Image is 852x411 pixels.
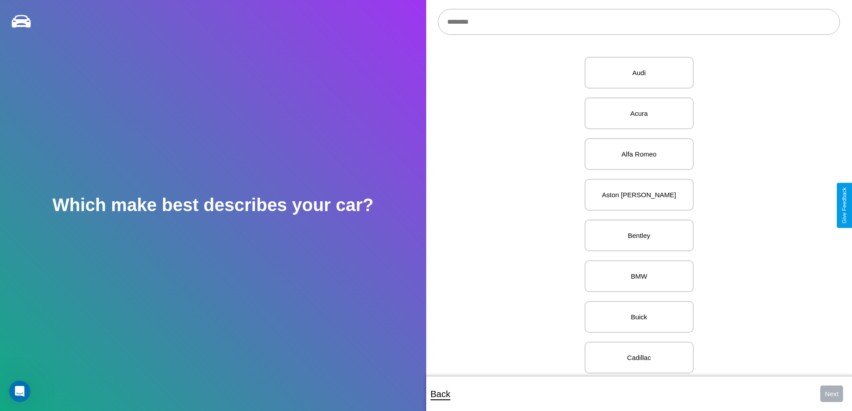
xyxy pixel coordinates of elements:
[594,311,684,323] p: Buick
[594,270,684,282] p: BMW
[841,187,848,224] div: Give Feedback
[431,386,450,402] p: Back
[594,67,684,79] p: Audi
[594,352,684,364] p: Cadillac
[594,148,684,160] p: Alfa Romeo
[594,229,684,242] p: Bentley
[9,381,30,402] iframe: Intercom live chat
[594,189,684,201] p: Aston [PERSON_NAME]
[594,107,684,119] p: Acura
[52,195,373,215] h2: Which make best describes your car?
[820,386,843,402] button: Next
